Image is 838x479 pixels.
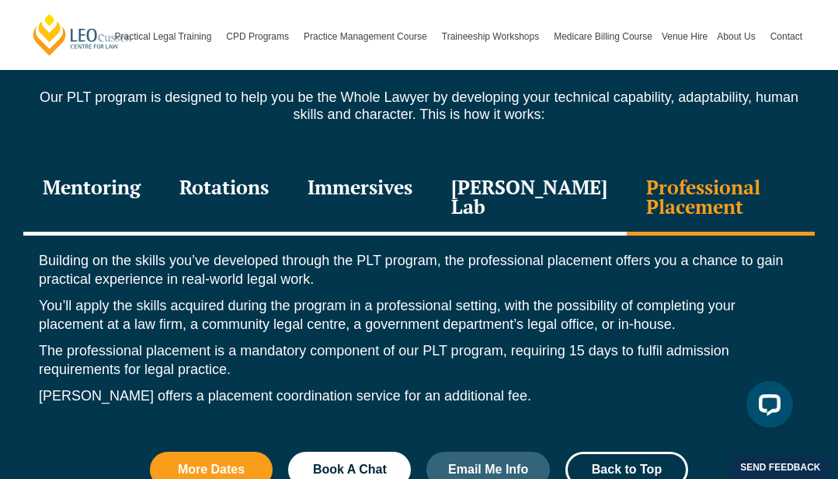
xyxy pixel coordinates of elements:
[313,463,387,476] span: Book A Chat
[549,3,657,70] a: Medicare Billing Course
[178,463,245,476] span: More Dates
[31,12,134,57] a: [PERSON_NAME] Centre for Law
[437,3,549,70] a: Traineeship Workshops
[432,162,627,236] div: [PERSON_NAME] Lab
[23,89,815,123] p: Our PLT program is designed to help you be the Whole Lawyer by developing your technical capabili...
[734,375,799,440] iframe: LiveChat chat widget
[766,3,807,70] a: Contact
[23,162,160,236] div: Mentoring
[657,3,712,70] a: Venue Hire
[299,3,437,70] a: Practice Management Course
[110,3,222,70] a: Practical Legal Training
[160,162,288,236] div: Rotations
[448,463,528,476] span: Email Me Info
[39,251,799,288] p: Building on the skills you’ve developed through the PLT program, the professional placement offer...
[39,296,799,334] p: You’ll apply the skills acquired during the program in a professional setting, with the possibili...
[23,34,815,73] h2: Discover more about our PLT
[39,386,799,405] p: [PERSON_NAME] offers a placement coordination service for an additional fee.
[221,3,299,70] a: CPD Programs
[627,162,815,236] div: Professional Placement
[592,463,662,476] span: Back to Top
[288,162,432,236] div: Immersives
[39,341,799,379] p: The professional placement is a mandatory component of our PLT program, requiring 15 days to fulf...
[712,3,765,70] a: About Us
